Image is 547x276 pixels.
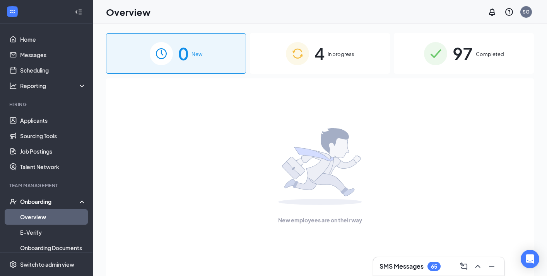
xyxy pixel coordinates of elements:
[476,50,504,58] span: Completed
[431,263,437,270] div: 65
[278,216,362,224] span: New employees are on their way
[521,250,539,268] div: Open Intercom Messenger
[473,262,482,271] svg: ChevronUp
[20,159,86,174] a: Talent Network
[20,225,86,240] a: E-Verify
[20,32,86,47] a: Home
[9,198,17,205] svg: UserCheck
[523,8,530,15] div: SG
[9,82,17,90] svg: Analysis
[20,47,86,63] a: Messages
[504,7,514,17] svg: QuestionInfo
[20,113,86,128] a: Applicants
[485,260,498,273] button: Minimize
[106,5,150,19] h1: Overview
[20,128,86,144] a: Sourcing Tools
[20,144,86,159] a: Job Postings
[459,262,468,271] svg: ComposeMessage
[20,82,87,90] div: Reporting
[191,50,202,58] span: New
[9,261,17,268] svg: Settings
[75,8,82,16] svg: Collapse
[178,40,188,67] span: 0
[20,261,74,268] div: Switch to admin view
[379,262,424,271] h3: SMS Messages
[9,182,85,189] div: Team Management
[472,260,484,273] button: ChevronUp
[9,8,16,15] svg: WorkstreamLogo
[487,262,496,271] svg: Minimize
[453,40,473,67] span: 97
[20,209,86,225] a: Overview
[20,198,80,205] div: Onboarding
[458,260,470,273] button: ComposeMessage
[315,40,325,67] span: 4
[328,50,354,58] span: In progress
[20,240,86,256] a: Onboarding Documents
[20,63,86,78] a: Scheduling
[487,7,497,17] svg: Notifications
[9,101,85,108] div: Hiring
